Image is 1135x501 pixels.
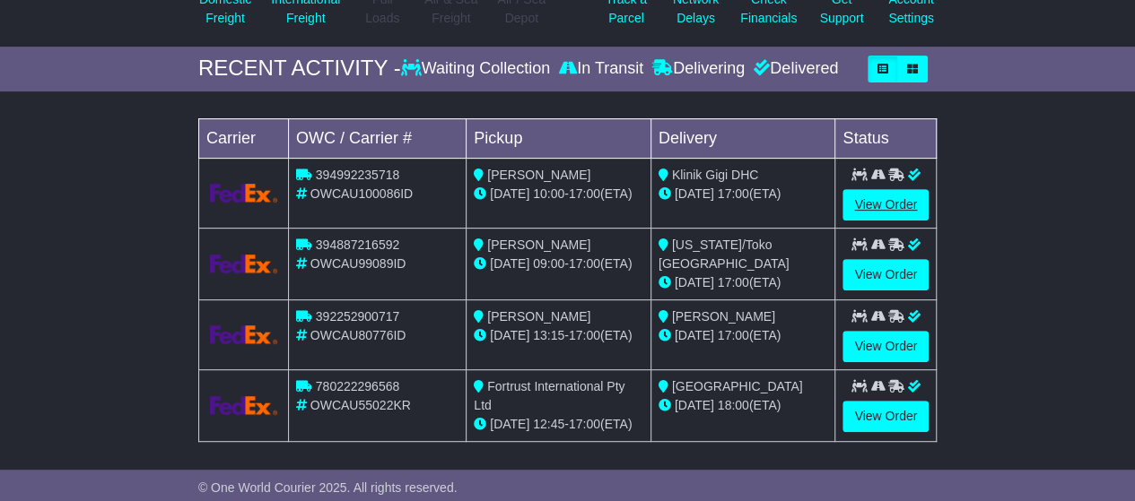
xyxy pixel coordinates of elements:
[569,417,600,431] span: 17:00
[672,168,758,182] span: Klinik Gigi DHC
[210,255,277,273] img: FedEx.png
[474,185,643,203] div: - (ETA)
[490,417,529,431] span: [DATE]
[490,328,529,342] span: [DATE]
[316,309,399,324] span: 392252900717
[474,415,643,434] div: - (ETA)
[310,256,406,271] span: OWCAU99089ID
[843,259,929,290] a: View Order
[843,331,929,362] a: View Order
[672,309,775,324] span: [PERSON_NAME]
[490,186,529,201] span: [DATE]
[569,256,600,271] span: 17:00
[843,401,929,432] a: View Order
[490,256,529,271] span: [DATE]
[288,118,466,158] td: OWC / Carrier #
[310,186,413,201] span: OWCAU100086ID
[659,326,828,345] div: (ETA)
[316,238,399,252] span: 394887216592
[835,118,937,158] td: Status
[316,379,399,393] span: 780222296568
[533,186,564,201] span: 10:00
[648,59,749,79] div: Delivering
[843,189,929,220] a: View Order
[718,328,749,342] span: 17:00
[487,168,590,182] span: [PERSON_NAME]
[659,238,790,271] span: [US_STATE]/Toko [GEOGRAPHIC_DATA]
[210,325,277,344] img: FedEx.png
[316,168,399,182] span: 394992235718
[650,118,835,158] td: Delivery
[533,417,564,431] span: 12:45
[487,309,590,324] span: [PERSON_NAME]
[198,480,458,495] span: © One World Courier 2025. All rights reserved.
[533,328,564,342] span: 13:15
[718,186,749,201] span: 17:00
[487,238,590,252] span: [PERSON_NAME]
[718,275,749,289] span: 17:00
[198,118,288,158] td: Carrier
[659,396,828,415] div: (ETA)
[659,185,828,203] div: (ETA)
[474,379,624,412] span: Fortrust International Pty Ltd
[467,118,651,158] td: Pickup
[675,275,714,289] span: [DATE]
[554,59,648,79] div: In Transit
[569,186,600,201] span: 17:00
[749,59,838,79] div: Delivered
[210,184,277,203] img: FedEx.png
[675,398,714,412] span: [DATE]
[474,255,643,273] div: - (ETA)
[533,256,564,271] span: 09:00
[675,328,714,342] span: [DATE]
[310,398,411,412] span: OWCAU55022KR
[401,59,554,79] div: Waiting Collection
[718,398,749,412] span: 18:00
[672,379,803,393] span: [GEOGRAPHIC_DATA]
[569,328,600,342] span: 17:00
[675,186,714,201] span: [DATE]
[310,328,406,342] span: OWCAU80776ID
[659,273,828,292] div: (ETA)
[474,326,643,345] div: - (ETA)
[210,396,277,415] img: FedEx.png
[198,56,401,82] div: RECENT ACTIVITY -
